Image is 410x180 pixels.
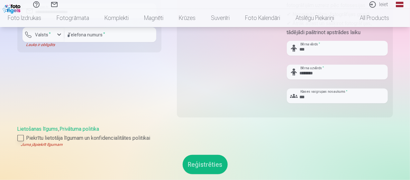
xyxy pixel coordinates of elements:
[342,9,397,27] a: All products
[17,126,58,132] a: Lietošanas līgums
[33,32,54,38] label: Valsts
[97,9,136,27] a: Komplekti
[3,3,22,14] img: /fa1
[288,9,342,27] a: Atslēgu piekariņi
[136,9,171,27] a: Magnēti
[60,126,99,132] a: Privātuma politika
[203,9,237,27] a: Suvenīri
[17,134,393,142] label: Piekrītu lietotāja līgumam un konfidencialitātes politikai
[287,19,388,37] p: ✔ Ātrāk atrast un sašķirot fotogrāfijas, tādējādi paātrinot apstrādes laiku
[17,142,393,147] div: Jums jāpiekrīt līgumam
[171,9,203,27] a: Krūzes
[17,125,393,147] div: ,
[183,155,228,174] button: Reģistrēties
[23,42,64,47] div: Lauks ir obligāts
[49,9,97,27] a: Fotogrāmata
[237,9,288,27] a: Foto kalendāri
[23,27,64,42] button: Valsts*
